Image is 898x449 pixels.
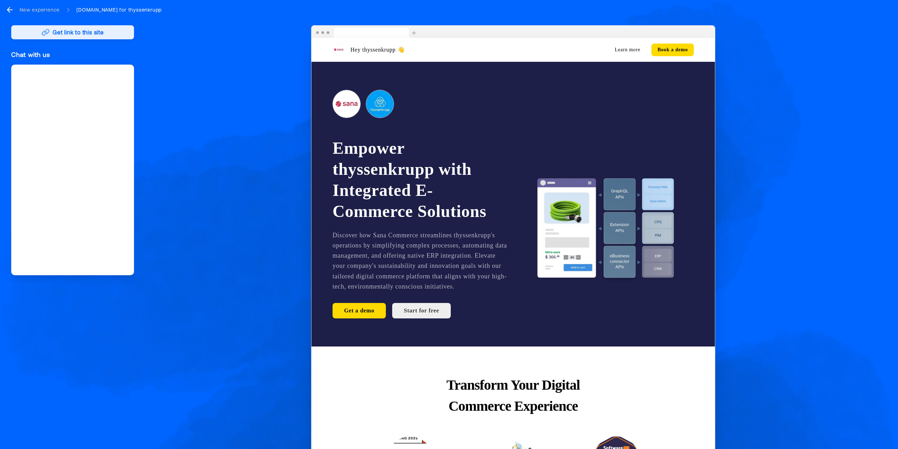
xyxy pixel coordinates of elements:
[6,6,14,14] svg: go back
[20,6,60,13] div: New experience
[76,6,162,13] div: [DOMAIN_NAME] for thyssenkrupp
[311,26,419,38] img: Browser topbar
[11,51,134,59] div: Chat with us
[11,25,134,39] button: Get link to this site
[11,65,134,275] iframe: Calendly Scheduling Page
